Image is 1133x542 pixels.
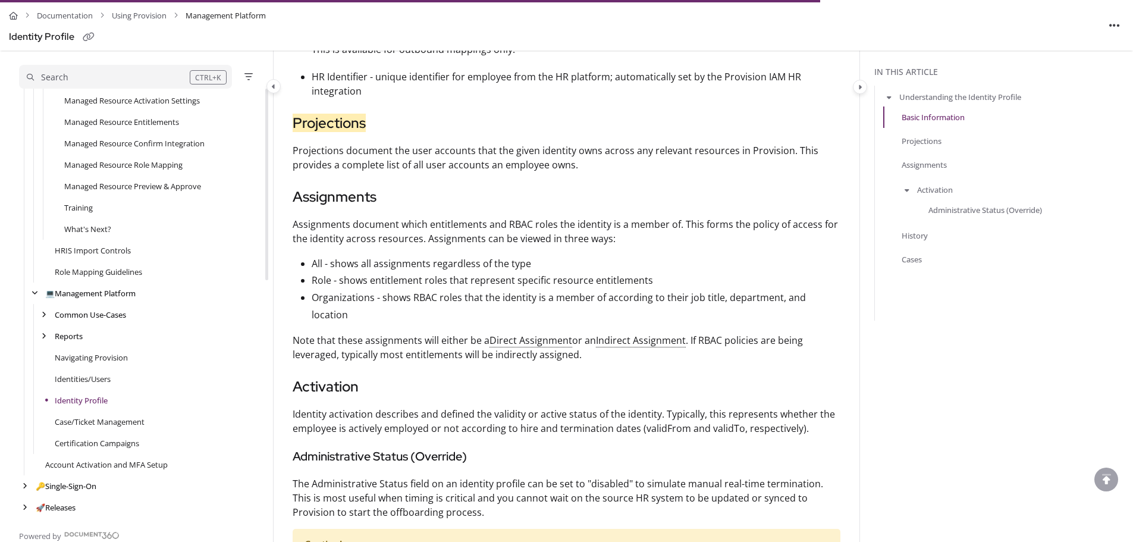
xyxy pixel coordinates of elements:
[19,65,232,89] button: Search
[902,111,965,123] a: Basic Information
[64,95,200,106] a: Managed Resource Activation Settings
[55,330,83,342] a: Reports
[902,253,922,265] a: Cases
[293,376,840,397] h3: Activation
[55,352,128,364] a: Navigating Provision
[38,309,50,321] div: arrow
[489,334,572,347] span: Direct Assignment
[64,180,201,192] a: Managed Resource Preview & Approve
[241,70,256,84] button: Filter
[112,7,167,24] a: Using Provision
[853,80,867,94] button: Category toggle
[312,255,840,272] p: All - shows all assignments regardless of the type
[37,7,93,24] a: Documentation
[928,203,1042,215] a: Administrative Status (Override)
[186,7,266,24] span: Management Platform
[36,502,45,513] span: 🚀
[38,331,50,342] div: arrow
[190,70,227,84] div: CTRL+K
[55,309,126,321] a: Common Use-Cases
[884,90,895,104] button: arrow
[64,202,93,214] a: Training
[55,373,111,385] a: Identities/Users
[55,416,145,428] a: Case/Ticket Management
[902,135,941,147] a: Projections
[1094,468,1118,491] div: scroll to top
[874,65,1128,79] div: In this article
[293,407,840,436] p: Identity activation describes and defined the validity or active status of the identity. Typicall...
[293,186,840,208] h3: Assignments
[899,91,1021,103] a: Understanding the Identity Profile
[45,287,136,299] a: Management Platform
[293,114,366,132] mark: Projections
[9,29,74,46] div: Identity Profile
[36,480,96,492] a: Single-Sign-On
[64,159,183,171] a: Managed Resource Role Mapping
[312,272,840,289] p: Role - shows entitlement roles that represent specific resource entitlements
[55,266,142,278] a: Role Mapping Guidelines
[293,477,840,519] p: The Administrative Status field on an identity profile can be set to "disabled" to simulate manua...
[41,71,68,84] div: Search
[36,481,45,491] span: 🔑
[293,447,840,467] h4: Administrative Status (Override)
[312,70,840,98] p: HR Identifier - unique identifier for employee from the HR platform; automatically set by the Pro...
[293,217,840,246] p: Assignments document which entitlements and RBAC roles the identity is a member of. This forms th...
[902,183,912,196] button: arrow
[45,288,55,299] span: 💻
[917,183,953,195] a: Activation
[19,481,31,492] div: arrow
[902,230,928,242] a: History
[902,159,947,171] a: Assignments
[64,116,179,128] a: Managed Resource Entitlements
[79,28,98,47] button: Copy link of
[19,528,120,542] a: Powered by Document360 - opens in a new tab
[55,437,139,449] a: Certification Campaigns
[55,394,108,406] a: Identity Profile
[19,502,31,513] div: arrow
[64,532,120,539] img: Document360
[1105,15,1124,35] button: Article more options
[45,459,168,471] a: Account Activation and MFA Setup
[29,288,40,299] div: arrow
[596,334,686,347] span: Indirect Assignment
[64,223,111,235] a: What's Next?
[312,289,840,324] p: Organizations - shows RBAC roles that the identity is a member of according to their job title, d...
[293,333,840,362] p: Note that these assignments will either be a or an . If RBAC policies are being leveraged, typica...
[55,245,131,256] a: HRIS Import Controls
[9,7,18,24] a: Home
[266,79,281,93] button: Category toggle
[64,137,205,149] a: Managed Resource Confirm Integration
[19,530,61,542] span: Powered by
[293,143,840,172] p: Projections document the user accounts that the given identity owns across any relevant resources...
[36,502,76,513] a: Releases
